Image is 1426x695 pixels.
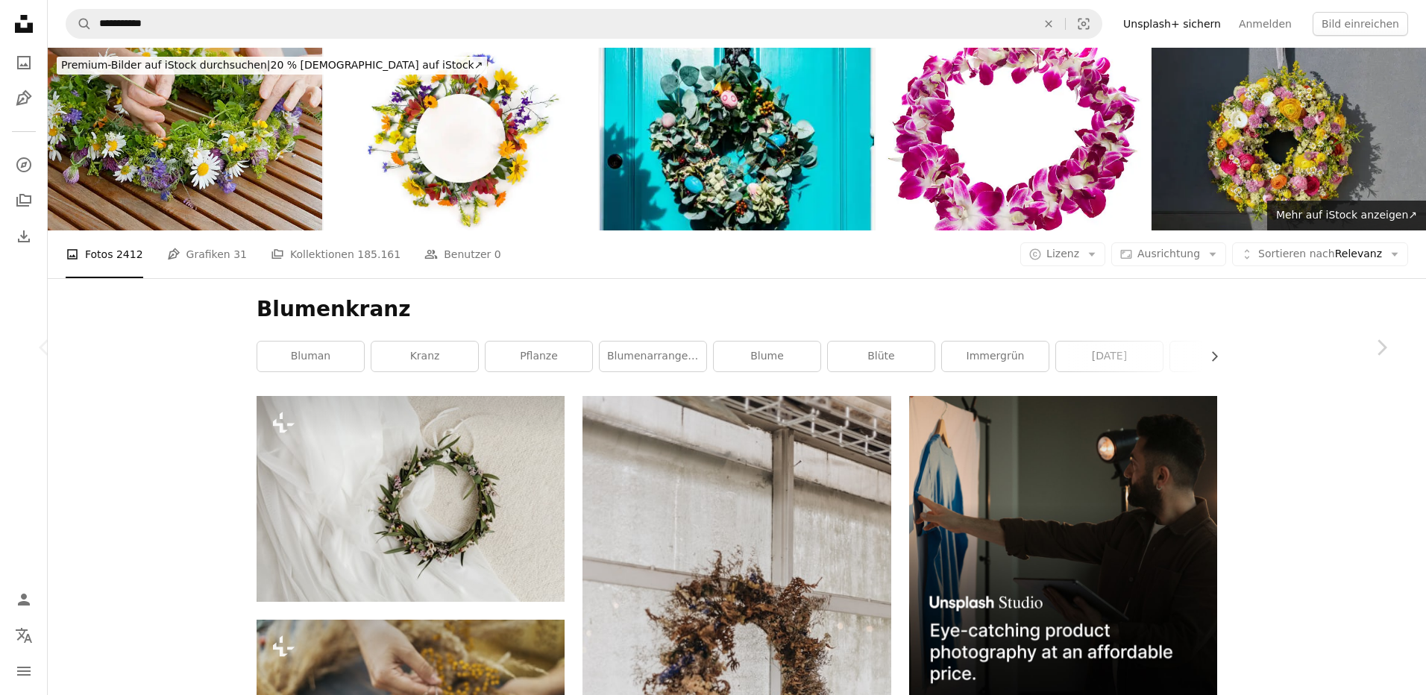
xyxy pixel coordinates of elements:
a: Grafiken [9,84,39,113]
img: Osterkranz hängt an einer türkisfarbenen Haustür in St. Albans, England [600,48,874,230]
a: Benutzer 0 [424,230,501,278]
span: Relevanz [1258,247,1382,262]
a: Unsplash+ sichern [1114,12,1230,36]
button: Visuelle Suche [1066,10,1102,38]
img: Lei [876,48,1150,230]
a: Kunst [1170,342,1277,371]
a: Mehr auf iStock anzeigen↗ [1267,201,1426,230]
a: Ein Blumenkranz liegt auf einem Bett [257,491,565,505]
a: Entdecken [9,150,39,180]
img: Blumenkranz, der an einer Haustür hängt. Frische Wildblume und Kraut. Frühling sonniger Tag [1152,48,1426,230]
form: Finden Sie Bildmaterial auf der ganzen Webseite [66,9,1102,39]
a: Premium-Bilder auf iStock durchsuchen|20 % [DEMOGRAPHIC_DATA] auf iStock↗ [48,48,496,84]
a: Fotos [9,48,39,78]
a: Ein Kranz, der an der Seite eines Gebäudes hängt [582,623,891,637]
a: Blumenarrangement [600,342,706,371]
button: Menü [9,656,39,686]
a: Blüte [828,342,935,371]
a: Pflanze [486,342,592,371]
img: Litha [48,48,322,230]
a: immergrün [942,342,1049,371]
button: Sortieren nachRelevanz [1232,242,1408,266]
img: Ein Blumenkranz liegt auf einem Bett [257,396,565,601]
span: 185.161 [357,246,401,262]
a: [DATE] [1056,342,1163,371]
a: Kranz [371,342,478,371]
a: Grafiken 31 [167,230,247,278]
span: Premium-Bilder auf iStock durchsuchen | [61,59,271,71]
span: Lizenz [1046,248,1079,260]
a: Bisherige Downloads [9,221,39,251]
span: 0 [494,246,501,262]
button: Ausrichtung [1111,242,1226,266]
button: Lizenz [1020,242,1105,266]
button: Liste nach rechts verschieben [1201,342,1217,371]
a: Bluman [257,342,364,371]
a: Weiter [1337,276,1426,419]
span: Sortieren nach [1258,248,1335,260]
span: Ausrichtung [1137,248,1200,260]
a: Anmelden [1230,12,1301,36]
a: Anmelden / Registrieren [9,585,39,614]
span: Mehr auf iStock anzeigen ↗ [1276,209,1417,221]
span: 31 [233,246,247,262]
a: Blume [714,342,820,371]
button: Bild einreichen [1313,12,1408,36]
span: 20 % [DEMOGRAPHIC_DATA] auf iStock ↗ [61,59,483,71]
button: Löschen [1032,10,1065,38]
button: Unsplash suchen [66,10,92,38]
a: Kollektionen 185.161 [271,230,401,278]
h1: Blumenkranz [257,296,1217,323]
a: Kollektionen [9,186,39,216]
img: Kreative Dekoration Sommerblumen Sonnenblumen, Ringelblume, Linaria, Kamille, blaue Kornblumen mi... [324,48,598,230]
button: Sprache [9,620,39,650]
